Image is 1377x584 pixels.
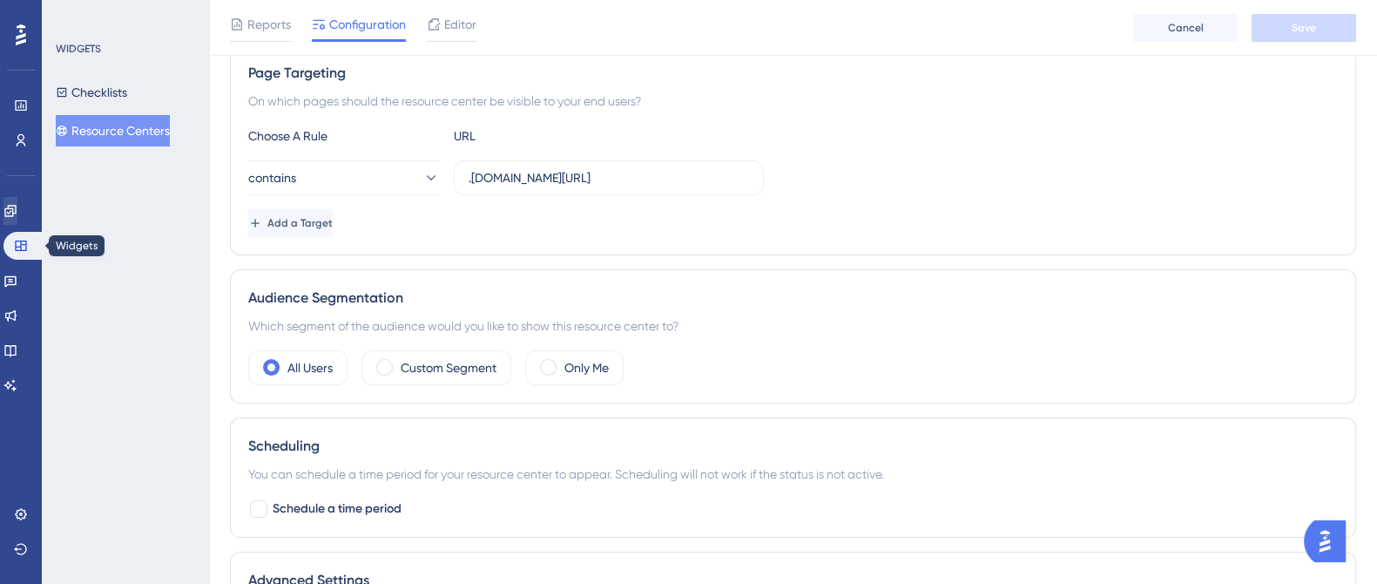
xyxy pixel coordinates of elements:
[469,168,749,187] input: yourwebsite.com/path
[444,14,476,35] span: Editor
[248,63,1338,84] div: Page Targeting
[329,14,406,35] span: Configuration
[248,288,1338,309] div: Audience Segmentation
[248,436,1338,457] div: Scheduling
[56,77,127,108] button: Checklists
[454,126,645,146] div: URL
[267,216,333,230] span: Add a Target
[1252,14,1356,42] button: Save
[56,42,101,56] div: WIDGETS
[287,357,333,378] label: All Users
[248,160,440,195] button: contains
[564,357,609,378] label: Only Me
[248,316,1338,336] div: Which segment of the audience would you like to show this resource center to?
[56,115,170,146] button: Resource Centers
[248,209,333,237] button: Add a Target
[1292,21,1316,35] span: Save
[248,126,440,146] div: Choose A Rule
[401,357,496,378] label: Custom Segment
[248,464,1338,485] div: You can schedule a time period for your resource center to appear. Scheduling will not work if th...
[247,14,291,35] span: Reports
[273,499,402,519] span: Schedule a time period
[248,167,296,188] span: contains
[1168,21,1204,35] span: Cancel
[1304,515,1356,567] iframe: UserGuiding AI Assistant Launcher
[248,91,1338,112] div: On which pages should the resource center be visible to your end users?
[1133,14,1238,42] button: Cancel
